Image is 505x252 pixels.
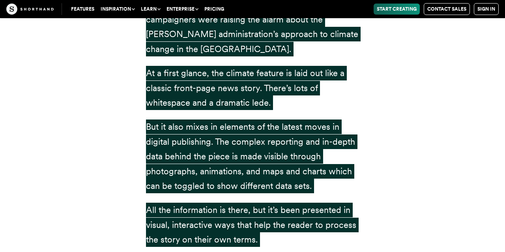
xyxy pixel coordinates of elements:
[97,4,138,15] button: Inspiration
[146,66,359,110] p: At a first glance, the climate feature is laid out like a classic front-page news story. There’s ...
[68,4,97,15] a: Features
[146,203,359,247] p: All the information is there, but it’s been presented in visual, interactive ways that help the r...
[163,4,201,15] button: Enterprise
[138,4,163,15] button: Learn
[6,4,54,15] img: The Craft
[474,3,499,15] a: Sign in
[374,4,420,15] a: Start Creating
[424,3,470,15] a: Contact Sales
[146,119,359,193] p: But it also mixes in elements of the latest moves in digital publishing. The complex reporting an...
[201,4,227,15] a: Pricing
